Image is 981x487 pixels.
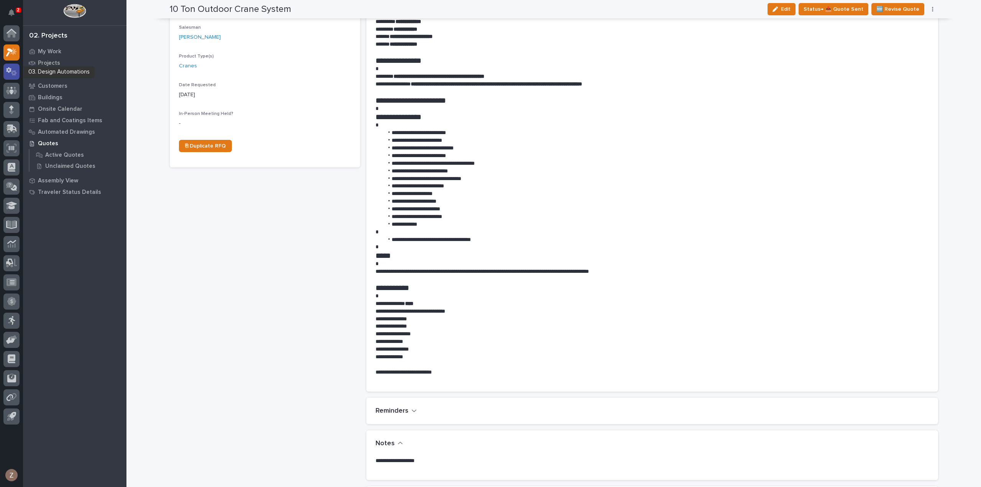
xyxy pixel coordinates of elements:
button: users-avatar [3,467,20,483]
a: Projects [23,57,126,69]
a: Customers [23,80,126,92]
a: My Work [23,46,126,57]
span: ⎘ Duplicate RFQ [185,143,226,149]
p: Buildings [38,94,62,101]
button: Reminders [376,407,417,415]
button: Edit [768,3,796,15]
p: My Work [38,48,61,55]
a: Traveler Status Details [23,186,126,198]
h2: Notes [376,439,395,448]
a: Travelers [23,69,126,80]
p: Travelers [38,71,64,78]
p: Traveler Status Details [38,189,101,196]
p: Automated Drawings [38,129,95,136]
span: Status→ 📤 Quote Sent [804,5,863,14]
p: Unclaimed Quotes [45,163,95,170]
p: Projects [38,60,60,67]
span: In-Person Meeting Held? [179,112,233,116]
p: Onsite Calendar [38,106,82,113]
a: Quotes [23,138,126,149]
p: [DATE] [179,91,351,99]
a: Automated Drawings [23,126,126,138]
img: Workspace Logo [63,4,86,18]
span: Salesman [179,25,201,30]
button: Notes [376,439,403,448]
p: Quotes [38,140,58,147]
a: Fab and Coatings Items [23,115,126,126]
a: Onsite Calendar [23,103,126,115]
a: Unclaimed Quotes [30,161,126,171]
span: Date Requested [179,83,216,87]
span: Product Type(s) [179,54,214,59]
div: 02. Projects [29,32,67,40]
a: ⎘ Duplicate RFQ [179,140,232,152]
span: Edit [781,6,791,13]
a: Cranes [179,62,197,70]
span: 🆕 Revise Quote [876,5,919,14]
button: Status→ 📤 Quote Sent [799,3,868,15]
p: 2 [17,7,20,13]
button: Notifications [3,5,20,21]
a: Assembly View [23,175,126,186]
p: Active Quotes [45,152,84,159]
p: Assembly View [38,177,78,184]
p: - [179,120,351,128]
button: 🆕 Revise Quote [871,3,924,15]
a: [PERSON_NAME] [179,33,221,41]
a: Buildings [23,92,126,103]
a: Active Quotes [30,149,126,160]
div: Notifications2 [10,9,20,21]
h2: Reminders [376,407,408,415]
p: Customers [38,83,67,90]
h2: 10 Ton Outdoor Crane System [170,4,291,15]
p: Fab and Coatings Items [38,117,102,124]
